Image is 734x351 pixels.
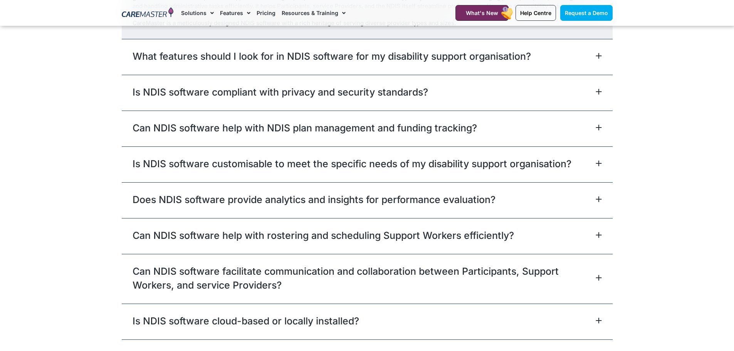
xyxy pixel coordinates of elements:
[122,182,613,218] div: Does NDIS software provide analytics and insights for performance evaluation?
[122,111,613,146] div: Can NDIS software help with NDIS plan management and funding tracking?
[133,314,359,328] a: Is NDIS software cloud-based or locally installed?
[133,49,531,63] a: What features should I look for in NDIS software for my disability support organisation?
[122,75,613,111] div: Is NDIS software compliant with privacy and security standards?
[516,5,556,21] a: Help Centre
[133,157,571,171] a: Is NDIS software customisable to meet the specific needs of my disability support organisation?
[122,39,613,75] div: What features should I look for in NDIS software for my disability support organisation?
[133,85,428,99] a: Is NDIS software compliant with privacy and security standards?
[565,10,608,16] span: Request a Demo
[455,5,509,21] a: What's New
[466,10,498,16] span: What's New
[133,228,514,242] a: Can NDIS software help with rostering and scheduling Support Workers efficiently?
[122,304,613,339] div: Is NDIS software cloud-based or locally installed?
[122,218,613,254] div: Can NDIS software help with rostering and scheduling Support Workers efficiently?
[122,7,174,19] img: CareMaster Logo
[133,264,595,292] a: Can NDIS software facilitate communication and collaboration between Participants, Support Worker...
[133,193,495,207] a: Does NDIS software provide analytics and insights for performance evaluation?
[520,10,551,16] span: Help Centre
[122,254,613,304] div: Can NDIS software facilitate communication and collaboration between Participants, Support Worker...
[133,121,477,135] a: Can NDIS software help with NDIS plan management and funding tracking?
[560,5,613,21] a: Request a Demo
[122,146,613,182] div: Is NDIS software customisable to meet the specific needs of my disability support organisation?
